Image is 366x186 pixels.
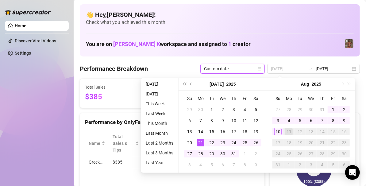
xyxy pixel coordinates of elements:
div: 30 [219,150,226,157]
div: 12 [296,128,304,135]
div: 18 [241,128,248,135]
th: Th [228,93,239,104]
td: 2025-07-09 [217,115,228,126]
td: 2025-08-15 [328,126,339,137]
div: 9 [219,117,226,124]
td: 2025-07-24 [228,137,239,148]
div: 28 [285,106,293,113]
td: 2025-07-15 [206,126,217,137]
td: 2025-07-16 [217,126,228,137]
td: 2025-08-17 [272,137,283,148]
span: Total Sales [85,84,141,91]
div: 19 [252,128,260,135]
img: Greek [345,39,353,48]
div: 18 [285,139,293,146]
h4: Performance Breakdown [80,64,148,73]
div: 3 [230,106,237,113]
li: This Month [143,120,176,127]
td: 2025-07-06 [184,115,195,126]
div: 3 [307,161,315,169]
input: End date [316,65,351,72]
img: logo-BBDzfeDw.svg [5,9,51,15]
td: 2025-08-11 [283,126,295,137]
td: 2025-09-05 [328,159,339,170]
div: 8 [208,117,215,124]
span: [PERSON_NAME] K [113,41,160,47]
td: 2025-07-18 [239,126,250,137]
div: 30 [341,150,348,157]
div: 13 [186,128,193,135]
td: 2025-07-17 [228,126,239,137]
div: 31 [274,161,282,169]
td: 2025-08-14 [317,126,328,137]
th: Th [317,93,328,104]
div: 27 [274,106,282,113]
td: 2025-08-27 [306,148,317,159]
div: 9 [252,161,260,169]
td: 2025-08-09 [339,115,350,126]
div: 6 [341,161,348,169]
td: 2025-08-08 [328,115,339,126]
span: Check what you achieved this month [86,19,354,26]
td: 2025-08-07 [228,159,239,170]
td: 2025-07-25 [239,137,250,148]
th: Mo [283,93,295,104]
div: 6 [219,161,226,169]
a: Settings [15,51,31,56]
span: Custom date [204,64,261,73]
td: 2025-08-07 [317,115,328,126]
td: 2025-06-30 [195,104,206,115]
div: Performance by OnlyFans Creator [85,118,260,126]
h1: You are on workspace and assigned to creator [86,41,251,48]
td: 2025-08-31 [272,159,283,170]
td: 2025-08-19 [295,137,306,148]
li: Last 2 Months [143,139,176,147]
div: 7 [230,161,237,169]
div: 9 [341,117,348,124]
td: 2025-08-06 [217,159,228,170]
div: 22 [208,139,215,146]
td: $385 [109,156,143,168]
div: 30 [307,106,315,113]
li: [DATE] [143,80,176,88]
div: 1 [208,106,215,113]
div: 17 [274,139,282,146]
div: 15 [329,128,337,135]
td: 2025-08-01 [328,104,339,115]
td: 2025-09-02 [295,159,306,170]
span: to [308,66,313,71]
td: 2025-07-08 [206,115,217,126]
a: Discover Viral Videos [15,38,56,43]
div: 21 [318,139,326,146]
td: 2025-07-27 [272,104,283,115]
div: 4 [197,161,204,169]
div: 7 [318,117,326,124]
div: 7 [197,117,204,124]
div: 3 [186,161,193,169]
th: We [217,93,228,104]
td: 2025-08-02 [339,104,350,115]
td: 2025-08-03 [272,115,283,126]
td: 2025-08-16 [339,126,350,137]
td: 2025-08-22 [328,137,339,148]
td: 2025-07-28 [283,104,295,115]
div: 1 [285,161,293,169]
div: 14 [318,128,326,135]
button: Previous month (PageUp) [188,78,195,90]
div: 5 [329,161,337,169]
li: [DATE] [143,90,176,98]
button: Choose a month [210,78,224,90]
div: 20 [186,139,193,146]
td: 2025-08-08 [239,159,250,170]
td: 2025-07-19 [250,126,261,137]
div: 2 [219,106,226,113]
div: 4 [285,117,293,124]
td: 2025-07-27 [184,148,195,159]
td: 2025-07-21 [195,137,206,148]
th: Mo [195,93,206,104]
td: 2025-07-02 [217,104,228,115]
td: 2025-07-30 [217,148,228,159]
div: 16 [341,128,348,135]
td: 2025-07-01 [206,104,217,115]
th: Su [272,93,283,104]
